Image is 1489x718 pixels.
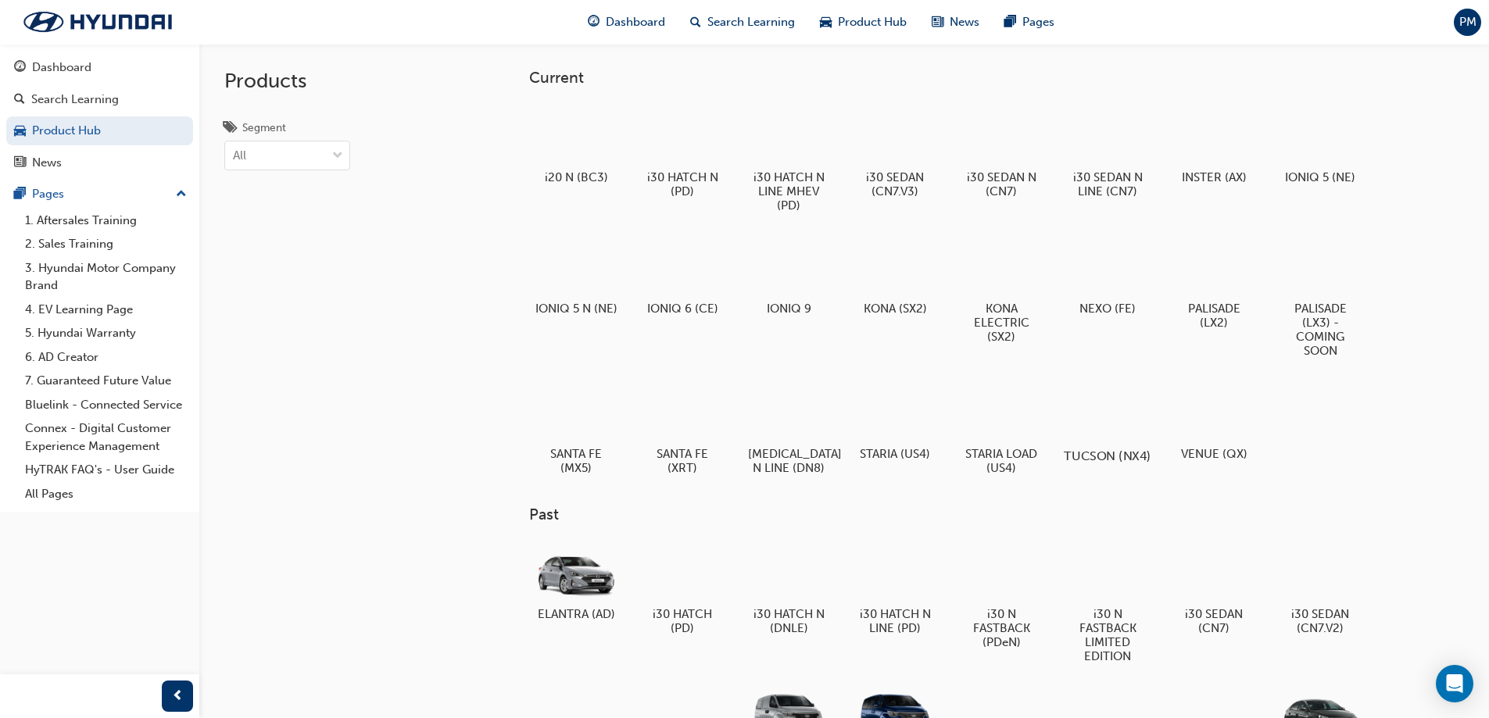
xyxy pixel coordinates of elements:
a: News [6,148,193,177]
h5: i30 SEDAN (CN7.V3) [854,170,936,198]
a: STARIA LOAD (US4) [954,376,1048,480]
a: SANTA FE (XRT) [635,376,729,480]
a: guage-iconDashboard [575,6,678,38]
a: 1. Aftersales Training [19,209,193,233]
a: search-iconSearch Learning [678,6,807,38]
h5: i30 HATCH N (DNLE) [748,607,830,635]
h5: NEXO (FE) [1067,302,1149,316]
h5: IONIQ 9 [748,302,830,316]
a: i30 N FASTBACK LIMITED EDITION [1061,537,1154,670]
a: IONIQ 5 (NE) [1273,99,1367,190]
button: Pages [6,180,193,209]
a: 7. Guaranteed Future Value [19,369,193,393]
div: Open Intercom Messenger [1436,665,1473,702]
a: ELANTRA (AD) [529,537,623,627]
h3: Past [529,505,1417,523]
span: car-icon [820,13,832,32]
span: pages-icon [1004,13,1016,32]
div: Pages [32,185,64,203]
a: Search Learning [6,85,193,114]
button: PM [1454,9,1481,36]
a: INSTER (AX) [1167,99,1261,190]
a: i30 N FASTBACK (PDeN) [954,537,1048,655]
a: Dashboard [6,53,193,82]
h5: i30 HATCH N LINE (PD) [854,607,936,635]
span: Pages [1022,13,1054,31]
h5: i30 N FASTBACK (PDeN) [961,607,1043,649]
h5: STARIA (US4) [854,447,936,461]
h5: i30 SEDAN N (CN7) [961,170,1043,198]
a: car-iconProduct Hub [807,6,919,38]
span: search-icon [690,13,701,32]
a: i30 HATCH N (PD) [635,99,729,204]
span: guage-icon [14,61,26,75]
h5: VENUE (QX) [1173,447,1255,461]
a: i30 SEDAN N LINE (CN7) [1061,99,1154,204]
h5: i20 N (BC3) [535,170,617,184]
h5: i30 HATCH (PD) [642,607,724,635]
h2: Products [224,69,350,94]
a: KONA ELECTRIC (SX2) [954,230,1048,349]
a: Connex - Digital Customer Experience Management [19,416,193,458]
span: search-icon [14,93,25,107]
span: up-icon [176,184,187,205]
span: prev-icon [172,687,184,706]
a: i30 HATCH N LINE MHEV (PD) [742,99,836,218]
span: Dashboard [606,13,665,31]
a: IONIQ 9 [742,230,836,321]
h5: IONIQ 6 (CE) [642,302,724,316]
h5: KONA ELECTRIC (SX2) [961,302,1043,344]
a: IONIQ 6 (CE) [635,230,729,321]
div: Search Learning [31,91,119,109]
span: Product Hub [838,13,907,31]
a: i30 HATCH N LINE (PD) [848,537,942,641]
a: All Pages [19,482,193,506]
a: IONIQ 5 N (NE) [529,230,623,321]
h5: i30 N FASTBACK LIMITED EDITION [1067,607,1149,663]
span: news-icon [932,13,943,32]
a: i30 SEDAN (CN7.V3) [848,99,942,204]
a: HyTRAK FAQ's - User Guide [19,458,193,482]
h5: ELANTRA (AD) [535,607,617,621]
a: i30 SEDAN N (CN7) [954,99,1048,204]
h5: TUCSON (NX4) [1064,448,1151,463]
div: All [233,147,246,165]
span: down-icon [332,146,343,166]
h5: IONIQ 5 (NE) [1280,170,1362,184]
span: car-icon [14,124,26,138]
h5: IONIQ 5 N (NE) [535,302,617,316]
h5: KONA (SX2) [854,302,936,316]
a: KONA (SX2) [848,230,942,321]
h5: i30 HATCH N LINE MHEV (PD) [748,170,830,213]
a: Product Hub [6,116,193,145]
a: i30 HATCH N (DNLE) [742,537,836,641]
a: PALISADE (LX2) [1167,230,1261,335]
a: NEXO (FE) [1061,230,1154,321]
a: 2. Sales Training [19,232,193,256]
h5: PALISADE (LX2) [1173,302,1255,330]
h5: i30 HATCH N (PD) [642,170,724,198]
a: 6. AD Creator [19,345,193,370]
a: PALISADE (LX3) - COMING SOON [1273,230,1367,363]
h5: i30 SEDAN (CN7.V2) [1280,607,1362,635]
a: 4. EV Learning Page [19,298,193,322]
a: SANTA FE (MX5) [529,376,623,480]
span: tags-icon [224,122,236,136]
span: news-icon [14,156,26,170]
h5: i30 SEDAN N LINE (CN7) [1067,170,1149,198]
h5: SANTA FE (XRT) [642,447,724,475]
a: VENUE (QX) [1167,376,1261,466]
span: guage-icon [588,13,600,32]
h5: i30 SEDAN (CN7) [1173,607,1255,635]
a: i30 SEDAN (CN7) [1167,537,1261,641]
a: i30 HATCH (PD) [635,537,729,641]
span: pages-icon [14,188,26,202]
a: i30 SEDAN (CN7.V2) [1273,537,1367,641]
a: news-iconNews [919,6,992,38]
div: Dashboard [32,59,91,77]
img: Trak [8,5,188,38]
a: STARIA (US4) [848,376,942,466]
h5: INSTER (AX) [1173,170,1255,184]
